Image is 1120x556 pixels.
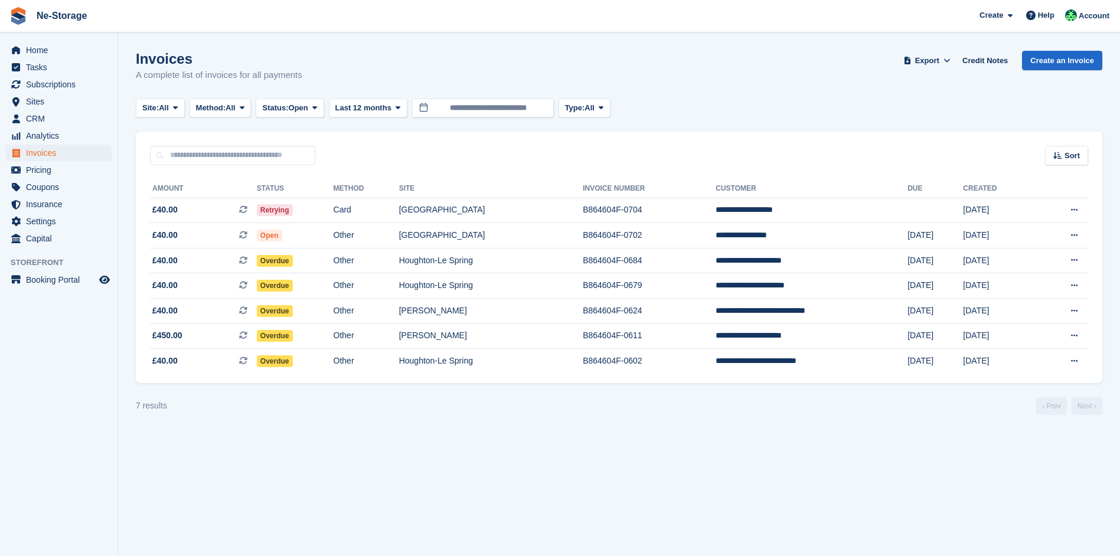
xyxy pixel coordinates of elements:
th: Amount [150,179,257,198]
td: [DATE] [963,223,1035,248]
span: All [159,102,169,114]
span: Analytics [26,127,97,144]
span: CRM [26,110,97,127]
th: Site [399,179,583,198]
img: stora-icon-8386f47178a22dfd0bd8f6a31ec36ba5ce8667c1dd55bd0f319d3a0aa187defe.svg [9,7,27,25]
a: menu [6,162,112,178]
span: Last 12 months [335,102,391,114]
span: £40.00 [152,355,178,367]
td: [PERSON_NAME] [399,299,583,324]
td: Other [334,299,399,324]
span: £40.00 [152,204,178,216]
span: Open [257,230,282,241]
td: B864604F-0602 [583,349,716,374]
span: Settings [26,213,97,230]
td: B864604F-0684 [583,248,716,273]
th: Status [257,179,334,198]
td: [DATE] [907,273,963,299]
td: [DATE] [907,299,963,324]
span: Insurance [26,196,97,212]
div: 7 results [136,400,167,412]
a: menu [6,93,112,110]
span: Tasks [26,59,97,76]
span: Overdue [257,255,293,267]
button: Method: All [190,99,252,118]
td: Other [334,273,399,299]
td: B864604F-0679 [583,273,716,299]
a: menu [6,76,112,93]
td: B864604F-0624 [583,299,716,324]
span: Coupons [26,179,97,195]
span: Export [915,55,939,67]
td: [DATE] [963,323,1035,349]
a: Next [1072,397,1102,415]
a: menu [6,127,112,144]
span: Help [1038,9,1054,21]
td: Other [334,248,399,273]
a: Credit Notes [958,51,1013,70]
a: menu [6,145,112,161]
span: Capital [26,230,97,247]
th: Method [334,179,399,198]
td: Other [334,323,399,349]
span: £450.00 [152,329,182,342]
td: [DATE] [963,248,1035,273]
a: menu [6,230,112,247]
span: £40.00 [152,279,178,292]
span: Site: [142,102,159,114]
span: Booking Portal [26,272,97,288]
span: Sort [1065,150,1080,162]
span: Status: [262,102,288,114]
span: Retrying [257,204,293,216]
h1: Invoices [136,51,302,67]
img: Jay Johal [1065,9,1077,21]
span: Overdue [257,305,293,317]
span: £40.00 [152,229,178,241]
span: Subscriptions [26,76,97,93]
td: Other [334,349,399,374]
span: Type: [565,102,585,114]
span: Create [979,9,1003,21]
td: [DATE] [963,273,1035,299]
a: Preview store [97,273,112,287]
span: Sites [26,93,97,110]
td: B864604F-0611 [583,323,716,349]
nav: Page [1034,397,1105,415]
button: Last 12 months [329,99,407,118]
td: Other [334,223,399,248]
a: menu [6,110,112,127]
td: [GEOGRAPHIC_DATA] [399,223,583,248]
a: menu [6,59,112,76]
button: Site: All [136,99,185,118]
span: Method: [196,102,226,114]
a: menu [6,196,112,212]
td: [DATE] [963,299,1035,324]
td: [DATE] [963,349,1035,374]
span: Home [26,42,97,58]
span: Overdue [257,355,293,367]
span: Pricing [26,162,97,178]
td: Houghton-Le Spring [399,349,583,374]
td: [DATE] [907,349,963,374]
span: £40.00 [152,254,178,267]
span: Invoices [26,145,97,161]
span: Storefront [11,257,117,269]
a: menu [6,213,112,230]
span: Overdue [257,330,293,342]
span: £40.00 [152,305,178,317]
button: Status: Open [256,99,324,118]
a: Create an Invoice [1022,51,1102,70]
span: All [226,102,236,114]
a: menu [6,179,112,195]
td: [DATE] [963,198,1035,223]
td: [GEOGRAPHIC_DATA] [399,198,583,223]
th: Invoice Number [583,179,716,198]
td: B864604F-0702 [583,223,716,248]
p: A complete list of invoices for all payments [136,68,302,82]
td: [DATE] [907,323,963,349]
button: Type: All [559,99,610,118]
td: B864604F-0704 [583,198,716,223]
span: All [585,102,595,114]
td: Houghton-Le Spring [399,273,583,299]
a: Ne-Storage [32,6,92,25]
